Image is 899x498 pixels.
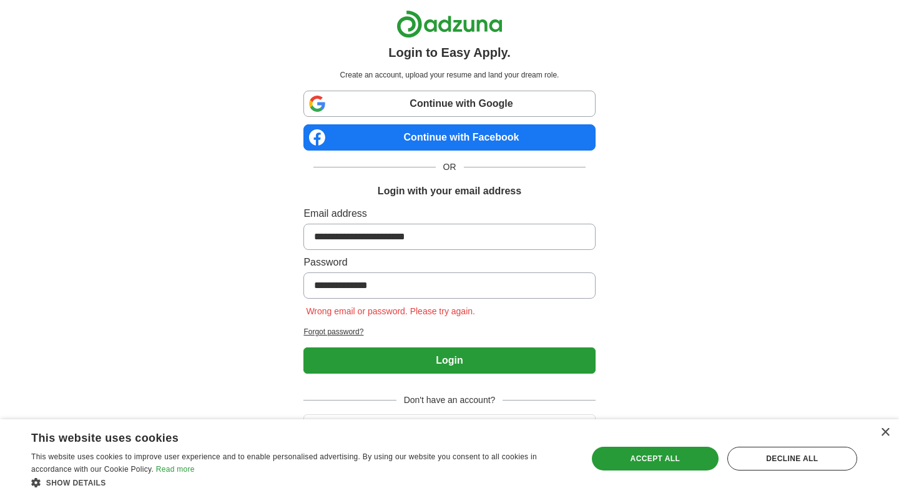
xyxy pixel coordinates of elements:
span: This website uses cookies to improve user experience and to enable personalised advertising. By u... [31,452,537,474]
p: Create an account, upload your resume and land your dream role. [306,69,592,81]
div: Decline all [727,447,857,471]
span: Show details [46,479,106,487]
a: Read more, opens a new window [156,465,195,474]
h1: Login to Easy Apply. [388,43,511,62]
label: Password [303,255,595,270]
div: This website uses cookies [31,427,540,446]
a: Continue with Google [303,91,595,117]
div: Show details [31,476,571,489]
a: Forgot password? [303,326,595,337]
div: Close [880,428,890,437]
label: Email address [303,206,595,221]
span: Don't have an account? [396,394,503,407]
img: Adzuna logo [396,10,503,38]
button: Create account [303,414,595,441]
span: OR [436,161,464,174]
span: Wrong email or password. Please try again. [303,306,478,316]
a: Continue with Facebook [303,124,595,151]
h1: Login with your email address [378,184,521,199]
button: Login [303,347,595,374]
div: Accept all [592,447,719,471]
